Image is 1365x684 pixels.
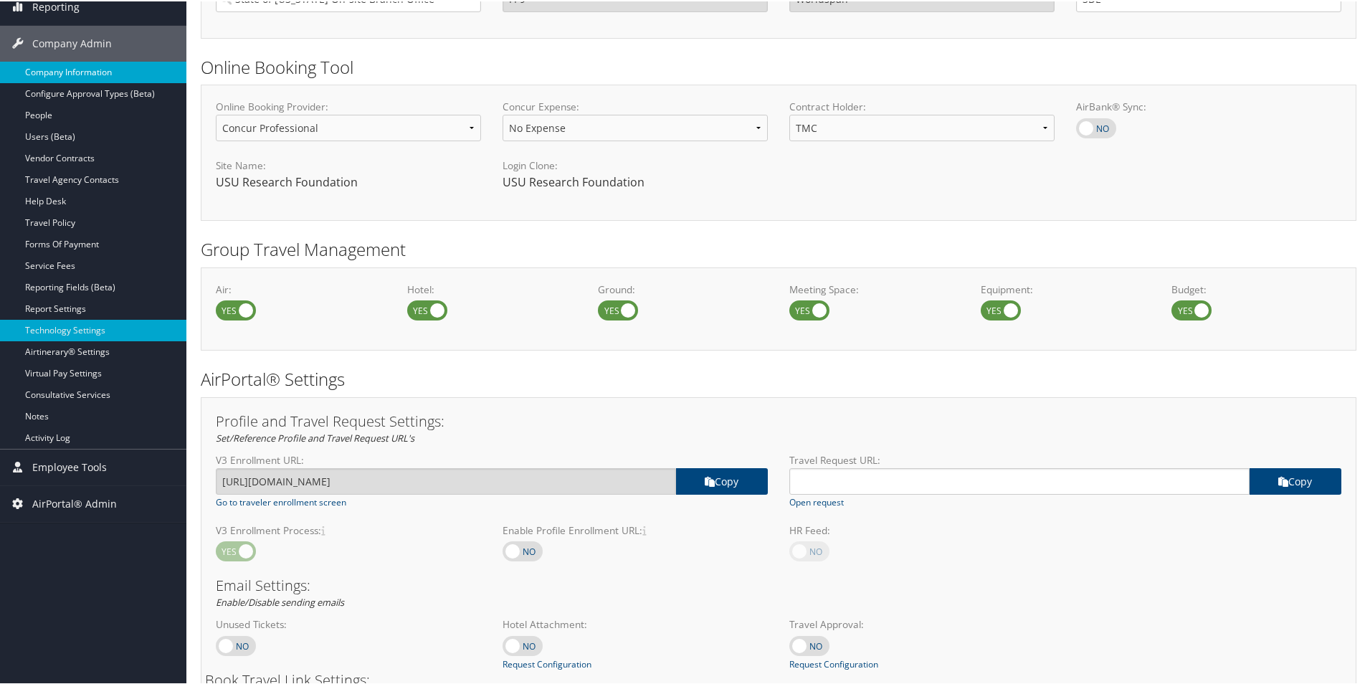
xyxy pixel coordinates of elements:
label: Meeting Space: [789,281,959,295]
span: AirPortal® Admin [32,485,117,521]
label: Login Clone: [503,157,768,171]
a: Request Configuration [503,657,591,670]
label: Site Name: [216,157,481,171]
label: V3 Enrollment Process: [216,522,481,536]
h3: Profile and Travel Request Settings: [216,413,1341,427]
label: Ground: [598,281,768,295]
h2: AirPortal® Settings [201,366,1356,390]
a: Request Configuration [789,657,878,670]
h2: Group Travel Management [201,236,1356,260]
label: Online Booking Provider: [216,98,481,113]
label: Contract Holder: [789,98,1055,113]
label: HR Feed: [789,522,1055,536]
h3: Email Settings: [216,577,1341,592]
label: Concur Expense: [503,98,768,113]
em: Enable/Disable sending emails [216,594,344,607]
label: Hotel Attachment: [503,616,768,630]
a: copy [676,467,768,493]
a: Open request [789,495,844,508]
p: USU Research Foundation [216,172,481,191]
label: AirBank® Sync: [1076,98,1341,113]
label: Travel Approval: [789,616,1055,630]
p: USU Research Foundation [503,172,768,191]
label: Hotel: [407,281,577,295]
label: V3 Enrollment URL: [216,452,768,466]
h2: Online Booking Tool [201,54,1356,78]
label: Air: [216,281,386,295]
a: copy [1250,467,1341,493]
label: AirBank® Sync [1076,117,1116,137]
label: Enable Profile Enrollment URL: [503,522,768,536]
label: Unused Tickets: [216,616,481,630]
span: Employee Tools [32,448,107,484]
a: Go to traveler enrollment screen [216,495,346,508]
label: Budget: [1171,281,1341,295]
em: Set/Reference Profile and Travel Request URL's [216,430,414,443]
label: Travel Request URL: [789,452,1341,466]
span: Company Admin [32,24,112,60]
label: Equipment: [981,281,1151,295]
